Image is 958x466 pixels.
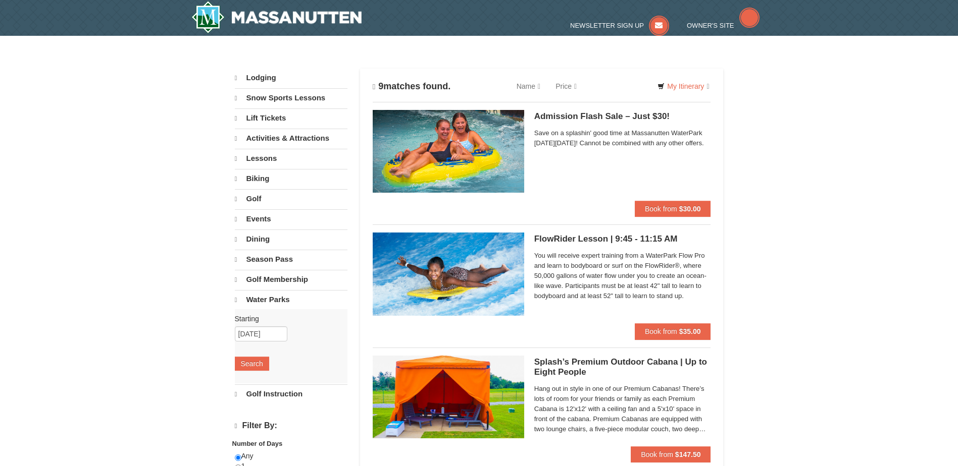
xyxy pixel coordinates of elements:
[534,128,711,148] span: Save on a splashin' good time at Massanutten WaterPark [DATE][DATE]! Cannot be combined with any ...
[235,270,347,289] a: Golf Membership
[635,323,711,339] button: Book from $35.00
[235,357,269,371] button: Search
[235,229,347,249] a: Dining
[235,169,347,188] a: Biking
[235,129,347,148] a: Activities & Attractions
[373,110,524,193] img: 6619917-1618-f229f8f2.jpg
[235,189,347,208] a: Golf
[534,111,711,122] h5: Admission Flash Sale – Just $30!
[679,205,701,213] strong: $30.00
[509,76,548,96] a: Name
[235,250,347,269] a: Season Pass
[235,384,347,403] a: Golf Instruction
[645,205,677,213] span: Book from
[534,234,711,244] h5: FlowRider Lesson | 9:45 - 11:15 AM
[687,22,760,29] a: Owner's Site
[191,1,362,33] img: Massanutten Resort Logo
[641,450,673,458] span: Book from
[570,22,669,29] a: Newsletter Sign Up
[548,76,584,96] a: Price
[687,22,734,29] span: Owner's Site
[235,314,340,324] label: Starting
[534,251,711,301] span: You will receive expert training from a WaterPark Flow Pro and learn to bodyboard or surf on the ...
[534,357,711,377] h5: Splash’s Premium Outdoor Cabana | Up to Eight People
[373,232,524,315] img: 6619917-216-363963c7.jpg
[191,1,362,33] a: Massanutten Resort
[235,69,347,87] a: Lodging
[645,327,677,335] span: Book from
[651,79,716,94] a: My Itinerary
[631,446,711,462] button: Book from $147.50
[570,22,644,29] span: Newsletter Sign Up
[373,356,524,438] img: 6619917-1540-abbb9b77.jpg
[232,440,283,447] strong: Number of Days
[235,88,347,107] a: Snow Sports Lessons
[635,201,711,217] button: Book from $30.00
[679,327,701,335] strong: $35.00
[235,421,347,431] h4: Filter By:
[235,209,347,228] a: Events
[235,108,347,128] a: Lift Tickets
[675,450,701,458] strong: $147.50
[235,290,347,309] a: Water Parks
[534,384,711,434] span: Hang out in style in one of our Premium Cabanas! There’s lots of room for your friends or family ...
[235,149,347,168] a: Lessons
